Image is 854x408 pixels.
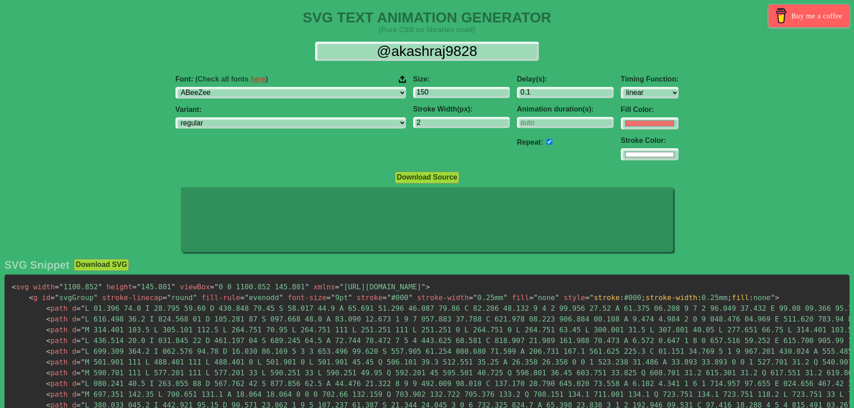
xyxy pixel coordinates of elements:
[244,293,249,302] span: "
[555,293,559,302] span: "
[749,293,754,302] span: :
[413,75,510,83] label: Size:
[46,336,51,345] span: <
[77,390,81,399] span: =
[51,293,98,302] span: svgGroup
[46,304,51,313] span: <
[77,304,81,313] span: =
[72,336,77,345] span: d
[313,283,335,291] span: xmlns
[395,172,459,183] button: Download Source
[339,283,344,291] span: "
[29,293,34,302] span: <
[251,75,266,83] a: here
[162,293,167,302] span: =
[645,293,697,302] span: stroke-width
[81,390,85,399] span: "
[175,106,406,114] label: Variant:
[175,75,268,83] span: Font:
[77,336,81,345] span: =
[503,293,508,302] span: "
[55,283,59,291] span: =
[46,304,68,313] span: path
[98,283,102,291] span: "
[408,293,413,302] span: "
[210,283,214,291] span: =
[81,304,85,313] span: "
[81,347,85,356] span: "
[46,369,68,377] span: path
[641,293,646,302] span: ;
[77,315,81,323] span: =
[72,347,77,356] span: d
[193,293,197,302] span: "
[72,315,77,323] span: d
[180,283,210,291] span: viewBox
[417,293,469,302] span: stroke-width
[132,283,137,291] span: =
[383,293,413,302] span: #000
[335,283,426,291] span: [URL][DOMAIN_NAME]
[46,390,68,399] span: path
[132,283,175,291] span: 145.801
[72,379,77,388] span: d
[413,105,510,113] label: Stroke Width(px):
[529,293,534,302] span: =
[413,87,510,98] input: 100
[585,293,594,302] span: ="
[517,138,543,146] label: Repeat:
[413,117,510,128] input: 2px
[46,315,51,323] span: <
[315,42,539,61] input: Input Text Here
[81,369,85,377] span: "
[81,326,85,334] span: "
[59,283,64,291] span: "
[162,293,197,302] span: round
[72,358,77,366] span: d
[517,87,614,98] input: 0.1s
[399,75,406,83] img: Upload your font
[421,283,426,291] span: "
[46,390,51,399] span: <
[517,75,614,83] label: Delay(s):
[620,293,624,302] span: :
[4,259,69,271] h2: SVG Snippet
[72,369,77,377] span: d
[195,75,268,83] span: (Check all fonts )
[81,358,85,366] span: "
[12,283,29,291] span: svg
[42,293,50,302] span: id
[77,347,81,356] span: =
[46,347,68,356] span: path
[46,379,68,388] span: path
[72,304,77,313] span: d
[326,293,331,302] span: =
[77,379,81,388] span: =
[81,336,85,345] span: "
[621,137,679,145] label: Stroke Color:
[387,293,391,302] span: "
[791,8,842,24] span: Buy me a coffee
[107,283,132,291] span: height
[279,293,283,302] span: "
[547,139,552,145] input: auto
[102,293,162,302] span: stroke-linecap
[46,347,51,356] span: <
[727,293,732,302] span: ;
[214,283,219,291] span: "
[512,293,529,302] span: fill
[46,326,68,334] span: path
[72,390,77,399] span: d
[383,293,387,302] span: =
[326,293,352,302] span: 9pt
[201,293,240,302] span: fill-rule
[33,283,55,291] span: width
[469,293,473,302] span: =
[55,283,102,291] span: 1100.852
[46,379,51,388] span: <
[335,283,340,291] span: =
[771,293,775,302] span: "
[171,283,176,291] span: "
[12,283,16,291] span: <
[137,283,141,291] span: "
